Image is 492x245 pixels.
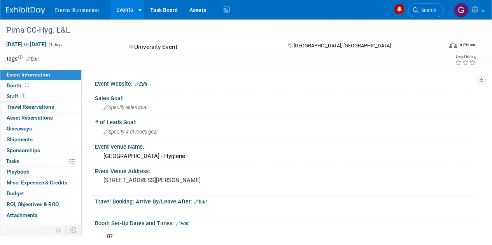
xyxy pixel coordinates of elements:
[0,188,81,199] a: Budget
[23,41,30,47] span: to
[6,7,45,14] img: ExhibitDay
[103,129,158,135] span: Specify # of leads goal
[95,217,476,228] div: Booth Set-Up Dates and Times:
[20,93,26,99] span: 1
[0,102,81,112] a: Travel Reservations
[0,91,81,102] a: Staff1
[5,223,18,229] span: more
[95,165,476,175] div: Event Venue Address:
[0,156,81,167] a: Tasks
[0,210,81,221] a: Attachments
[0,145,81,156] a: Sponsorships
[54,7,99,13] span: Enova Illumination
[103,177,245,184] pre: [STREET_ADDRESS][PERSON_NAME]
[103,104,147,110] span: Specify sales goal
[7,169,29,175] span: Playbook
[126,40,275,54] div: University Event
[66,225,82,235] td: Toggle Event Tabs
[454,3,469,17] img: Garrett Alcaraz
[23,82,31,88] span: Booth not reserved yet
[48,42,62,47] span: (1 day)
[0,167,81,177] a: Playbook
[7,93,26,99] span: Staff
[7,212,38,218] span: Attachments
[95,78,476,88] div: Event Website:
[449,42,457,48] img: Format-Inperson.png
[458,42,476,48] div: In-Person
[95,141,476,151] div: Event Venue Name:
[7,125,32,132] span: Giveaways
[7,147,40,153] span: Sponsorships
[408,40,476,52] div: Event Format
[95,196,476,206] div: Travel Booking: Arrive By/Leave After:
[7,71,50,78] span: Event Information
[0,221,81,231] a: more
[0,70,81,80] a: Event Information
[176,221,189,226] a: Edit
[0,80,81,91] a: Booth
[194,199,207,205] a: Edit
[7,136,33,142] span: Shipments
[26,56,39,62] a: Edit
[95,116,476,126] div: # of Leads Goal:
[101,150,471,162] div: [GEOGRAPHIC_DATA] - Hygiene
[7,82,31,89] span: Booth
[4,23,436,37] div: Pima CC-Hyg. L&L
[135,82,147,87] a: Edit
[0,199,81,210] a: ROI, Objectives & ROO
[0,177,81,188] a: Misc. Expenses & Credits
[7,201,59,207] span: ROI, Objectives & ROO
[0,123,81,134] a: Giveaways
[294,43,391,49] span: [GEOGRAPHIC_DATA], [GEOGRAPHIC_DATA]
[7,104,54,110] span: Travel Reservations
[52,225,66,235] td: Personalize Event Tab Strip
[6,41,47,48] span: [DATE] [DATE]
[455,55,476,59] div: Event Rating
[7,115,53,121] span: Asset Reservations
[102,229,401,244] div: 8?
[418,7,436,13] span: Search
[6,158,19,164] span: Tasks
[7,179,67,186] span: Misc. Expenses & Credits
[0,113,81,123] a: Asset Reservations
[95,92,476,102] div: Sales Goal:
[408,3,444,17] a: Search
[6,55,39,63] td: Tags
[7,190,24,196] span: Budget
[0,134,81,145] a: Shipments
